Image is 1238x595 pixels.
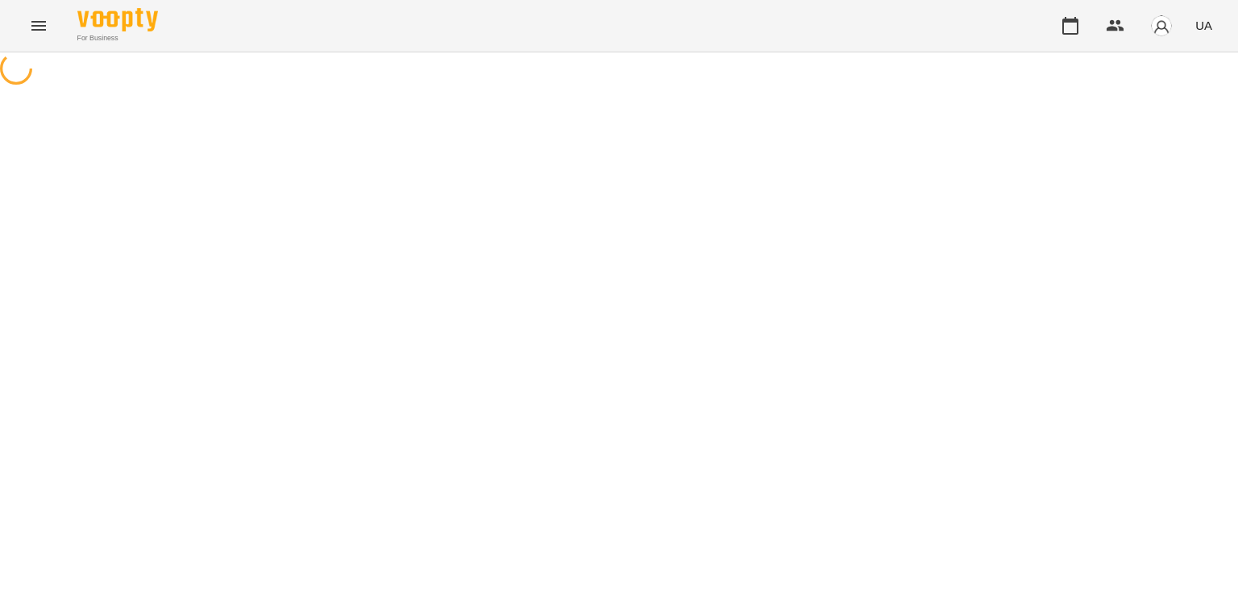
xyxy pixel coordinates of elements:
[1150,15,1173,37] img: avatar_s.png
[77,33,158,44] span: For Business
[19,6,58,45] button: Menu
[1195,17,1212,34] span: UA
[77,8,158,31] img: Voopty Logo
[1189,10,1219,40] button: UA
